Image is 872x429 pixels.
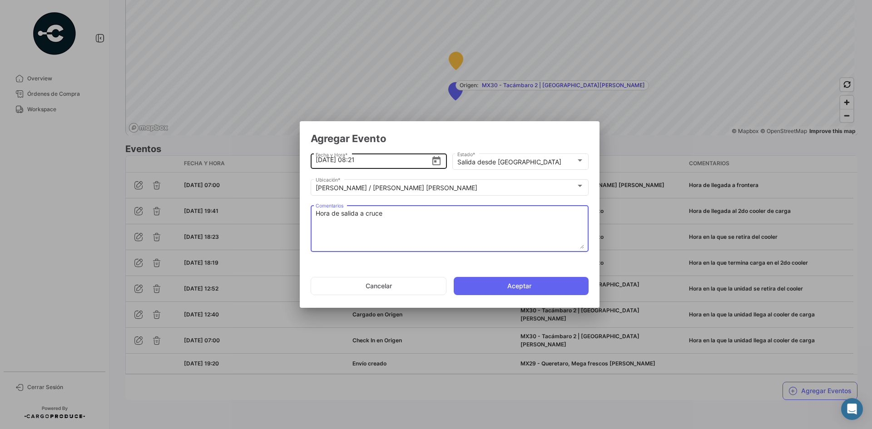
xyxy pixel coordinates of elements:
input: Seleccionar una fecha [316,144,431,176]
div: Abrir Intercom Messenger [841,398,863,420]
mat-select-trigger: Salida desde [GEOGRAPHIC_DATA] [457,158,561,166]
button: Aceptar [454,277,589,295]
button: Cancelar [311,277,446,295]
button: Open calendar [431,155,442,165]
mat-select-trigger: [PERSON_NAME] / [PERSON_NAME] [PERSON_NAME] [316,184,477,192]
h2: Agregar Evento [311,132,589,145]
